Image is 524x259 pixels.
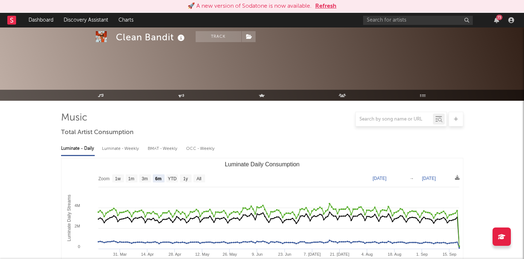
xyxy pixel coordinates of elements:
button: Track [196,31,241,42]
text: All [196,176,201,181]
text: 1. Sep [416,252,428,256]
text: 6m [155,176,161,181]
text: → [410,176,414,181]
text: 31. Mar [113,252,127,256]
div: Luminate - Daily [61,143,95,155]
input: Search for artists [363,16,473,25]
a: Dashboard [23,13,59,27]
text: 9. Jun [252,252,263,256]
text: 0 [78,244,80,249]
text: 1m [128,176,134,181]
text: 4. Aug [361,252,373,256]
text: Zoom [98,176,110,181]
div: Clean Bandit [116,31,186,43]
a: Discovery Assistant [59,13,113,27]
a: Charts [113,13,139,27]
text: 1y [183,176,188,181]
div: BMAT - Weekly [148,143,179,155]
div: OCC - Weekly [186,143,215,155]
div: 🚀 A new version of Sodatone is now available. [188,2,312,11]
text: [DATE] [373,176,387,181]
text: Luminate Daily Streams [66,195,71,241]
text: [DATE] [422,176,436,181]
text: 21. [DATE] [330,252,349,256]
div: Luminate - Weekly [102,143,140,155]
text: 26. May [222,252,237,256]
text: 14. Apr [141,252,154,256]
text: YTD [167,176,176,181]
text: 7. [DATE] [304,252,321,256]
text: 18. Aug [388,252,401,256]
text: 12. May [195,252,210,256]
text: Luminate Daily Consumption [225,161,299,167]
text: 23. Jun [278,252,291,256]
button: 73 [494,17,499,23]
div: 73 [496,15,502,20]
text: 4M [74,203,80,208]
text: 3m [142,176,148,181]
button: Refresh [315,2,336,11]
text: 15. Sep [442,252,456,256]
input: Search by song name or URL [356,116,433,122]
text: 2M [74,224,80,228]
text: 1w [115,176,121,181]
text: 28. Apr [168,252,181,256]
span: Total Artist Consumption [61,128,133,137]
